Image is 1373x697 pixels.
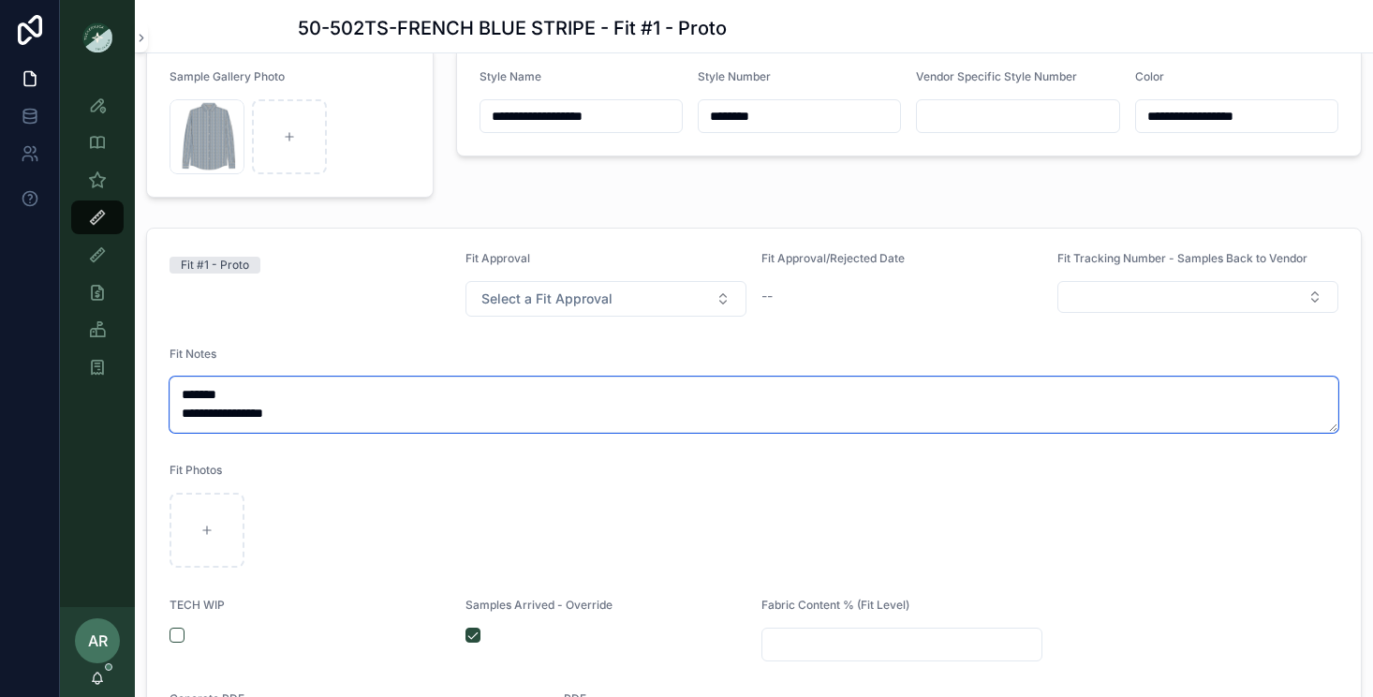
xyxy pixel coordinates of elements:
span: AR [88,630,108,652]
span: Vendor Specific Style Number [916,69,1077,83]
span: Select a Fit Approval [481,289,613,308]
button: Select Button [1057,281,1338,313]
button: Select Button [465,281,746,317]
span: Fit Tracking Number - Samples Back to Vendor [1057,251,1307,265]
span: Style Name [480,69,541,83]
span: Fit Approval/Rejected Date [761,251,905,265]
div: scrollable content [60,75,135,408]
span: Fabric Content % (Fit Level) [761,598,909,612]
h1: 50-502TS-FRENCH BLUE STRIPE - Fit #1 - Proto [298,15,727,41]
div: Fit #1 - Proto [181,257,249,274]
span: Samples Arrived - Override [465,598,613,612]
span: Fit Photos [170,463,222,477]
span: TECH WIP [170,598,225,612]
img: App logo [82,22,112,52]
span: -- [761,287,773,305]
span: Fit Approval [465,251,530,265]
span: Fit Notes [170,347,216,361]
span: Sample Gallery Photo [170,69,285,83]
span: Color [1135,69,1164,83]
span: Style Number [698,69,771,83]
